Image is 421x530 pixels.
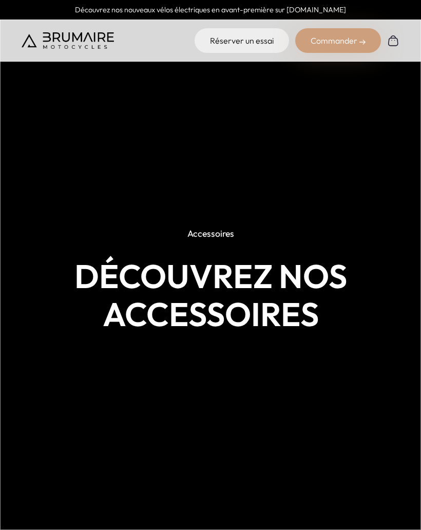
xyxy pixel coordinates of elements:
img: Brumaire Motocycles [22,32,114,49]
img: Panier [387,34,399,47]
a: Réserver un essai [195,28,289,53]
img: right-arrow-2.png [359,39,366,45]
div: Commander [295,28,381,53]
p: Accessoires [180,223,242,245]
